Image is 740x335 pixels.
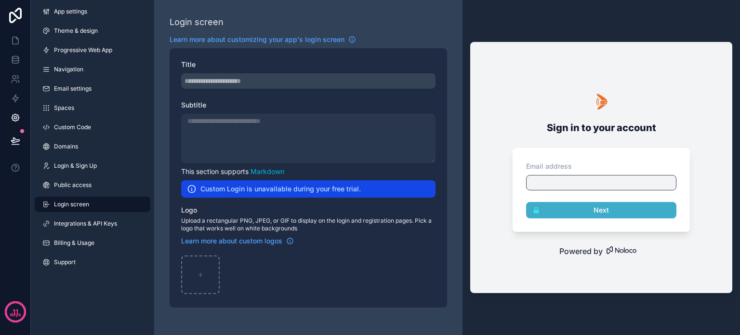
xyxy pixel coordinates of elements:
div: Login screen [170,15,224,29]
span: Custom Code [54,123,91,131]
span: Title [181,60,196,68]
span: Integrations & API Keys [54,220,117,228]
a: Login & Sign Up [35,158,150,174]
a: Domains [35,139,150,154]
span: Powered by [559,245,603,257]
span: Learn more about custom logos [181,236,282,246]
a: Support [35,255,150,270]
span: Support [54,258,76,266]
p: days [10,311,21,319]
h2: Sign in to your account [509,119,694,136]
a: App settings [35,4,150,19]
span: Billing & Usage [54,239,94,247]
span: This section supports [181,167,249,175]
span: Public access [54,181,92,189]
span: Upload a rectangular PNG, JPEG, or GIF to display on the login and registration pages. Pick a log... [181,217,436,232]
span: Progressive Web App [54,46,112,54]
button: Next [526,202,676,218]
span: Domains [54,143,78,150]
label: Email address [526,161,572,171]
span: Email settings [54,85,92,93]
span: App settings [54,8,87,15]
span: Spaces [54,104,74,112]
span: Login screen [54,201,89,208]
a: Theme & design [35,23,150,39]
a: Spaces [35,100,150,116]
p: 11 [13,307,18,317]
span: Subtitle [181,101,206,109]
a: Navigation [35,62,150,77]
a: Learn more about customizing your app's login screen [170,35,356,44]
span: Login & Sign Up [54,162,97,170]
img: logo [592,92,611,111]
a: Public access [35,177,150,193]
a: Login screen [35,197,150,212]
span: Navigation [54,66,83,73]
a: Email settings [35,81,150,96]
a: Learn more about custom logos [181,236,294,246]
a: Markdown [251,167,284,175]
a: Custom Code [35,120,150,135]
span: Theme & design [54,27,98,35]
a: Billing & Usage [35,235,150,251]
span: Logo [181,206,197,214]
span: Learn more about customizing your app's login screen [170,35,344,44]
a: Powered by [470,245,732,257]
a: Progressive Web App [35,42,150,58]
h2: Custom Login is unavailable during your free trial. [200,184,361,194]
a: Integrations & API Keys [35,216,150,231]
